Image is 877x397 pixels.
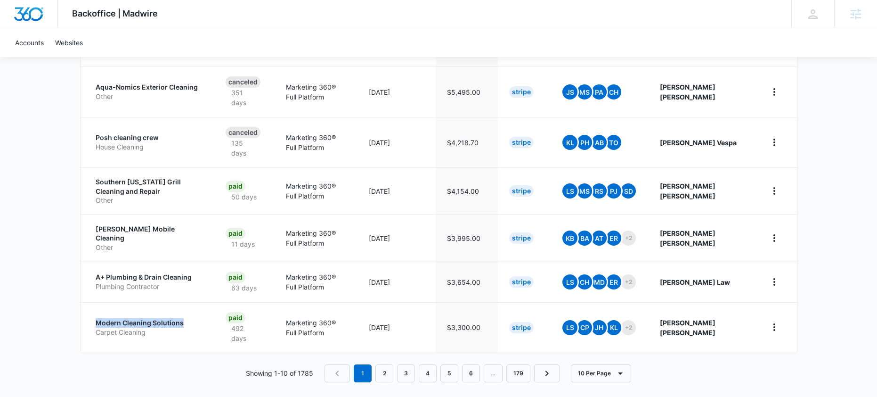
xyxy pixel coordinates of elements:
span: PJ [606,183,621,198]
a: [PERSON_NAME] Mobile CleaningOther [96,224,203,252]
p: House Cleaning [96,142,203,152]
button: home [767,84,782,99]
span: CP [577,320,592,335]
a: Southern [US_STATE] Grill Cleaning and RepairOther [96,177,203,205]
a: Page 4 [419,364,437,382]
strong: [PERSON_NAME] [PERSON_NAME] [660,83,715,101]
a: Modern Cleaning SolutionsCarpet Cleaning [96,318,203,337]
a: Page 179 [506,364,530,382]
p: Other [96,92,203,101]
span: RS [592,183,607,198]
p: [PERSON_NAME] Mobile Cleaning [96,224,203,243]
td: $4,218.70 [436,117,498,167]
p: Marketing 360® Full Platform [286,228,347,248]
span: JS [562,84,577,99]
span: MS [577,84,592,99]
span: ER [606,274,621,289]
span: JH [592,320,607,335]
span: TO [606,135,621,150]
div: Paid [226,312,245,323]
strong: [PERSON_NAME] [PERSON_NAME] [660,229,715,247]
p: 11 days [226,239,260,249]
span: +2 [621,320,636,335]
p: 135 days [226,138,263,158]
td: [DATE] [357,215,436,262]
p: Marketing 360® Full Platform [286,132,347,152]
td: $3,654.00 [436,262,498,302]
td: [DATE] [357,117,436,167]
span: CH [606,84,621,99]
td: [DATE] [357,66,436,117]
p: Marketing 360® Full Platform [286,82,347,102]
div: Paid [226,181,245,192]
a: Websites [49,28,89,57]
span: +2 [621,231,636,246]
p: Southern [US_STATE] Grill Cleaning and Repair [96,177,203,196]
div: Paid [226,228,245,239]
span: CH [577,274,592,289]
a: Page 2 [375,364,393,382]
span: PA [592,84,607,99]
div: Stripe [509,185,534,197]
p: Other [96,196,203,205]
p: Marketing 360® Full Platform [286,272,347,292]
td: [DATE] [357,167,436,215]
td: $3,995.00 [436,215,498,262]
span: LS [562,183,577,198]
strong: [PERSON_NAME] Vespa [660,139,737,147]
button: home [767,183,782,198]
span: LS [562,320,577,335]
div: Paid [226,272,245,283]
span: Backoffice | Madwire [72,8,158,18]
p: 492 days [226,323,263,343]
span: KL [562,135,577,150]
strong: [PERSON_NAME] [PERSON_NAME] [660,182,715,200]
span: At [592,231,607,246]
p: Posh cleaning crew [96,133,203,142]
td: [DATE] [357,302,436,353]
span: BA [577,231,592,246]
button: home [767,231,782,246]
button: home [767,320,782,335]
span: KB [562,231,577,246]
span: ER [606,231,621,246]
a: Posh cleaning crewHouse Cleaning [96,133,203,151]
a: Accounts [9,28,49,57]
em: 1 [354,364,372,382]
p: A+ Plumbing & Drain Cleaning [96,273,203,282]
div: Stripe [509,86,534,98]
a: Page 6 [462,364,480,382]
a: Next Page [534,364,560,382]
nav: Pagination [325,364,560,382]
button: home [767,135,782,150]
strong: [PERSON_NAME] Law [660,278,730,286]
strong: [PERSON_NAME] [PERSON_NAME] [660,319,715,337]
a: Page 3 [397,364,415,382]
span: KL [606,320,621,335]
p: Aqua-Nomics Exterior Cleaning [96,83,203,92]
button: 10 Per Page [571,364,631,382]
div: Stripe [509,322,534,333]
p: Other [96,243,203,252]
td: $4,154.00 [436,167,498,215]
span: SD [621,183,636,198]
p: Marketing 360® Full Platform [286,318,347,338]
td: [DATE] [357,262,436,302]
span: AB [592,135,607,150]
p: 351 days [226,88,263,108]
span: PH [577,135,592,150]
span: MS [577,183,592,198]
span: MD [592,274,607,289]
p: Showing 1-10 of 1785 [246,368,313,378]
p: Marketing 360® Full Platform [286,181,347,201]
p: Carpet Cleaning [96,328,203,337]
a: A+ Plumbing & Drain CleaningPlumbing Contractor [96,273,203,291]
button: home [767,274,782,289]
span: LS [562,274,577,289]
div: Canceled [226,127,260,138]
div: Stripe [509,276,534,288]
a: Aqua-Nomics Exterior CleaningOther [96,83,203,101]
td: $5,495.00 [436,66,498,117]
div: Stripe [509,232,534,244]
p: 63 days [226,283,262,293]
